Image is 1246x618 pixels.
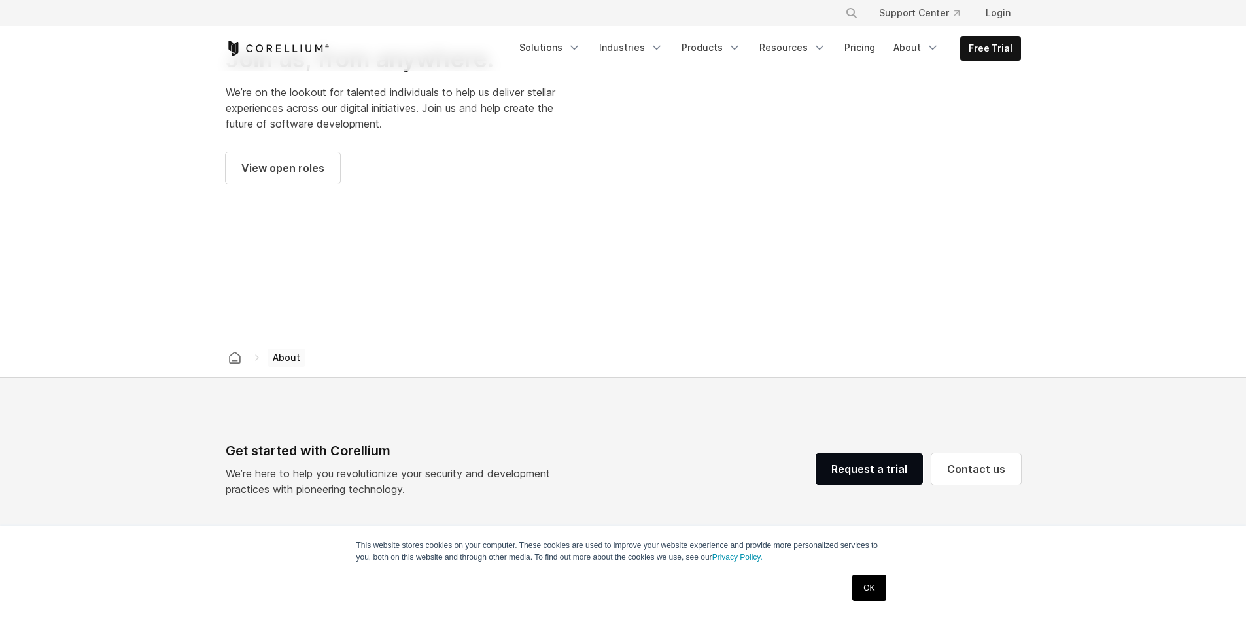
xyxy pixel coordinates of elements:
[886,36,947,60] a: About
[869,1,970,25] a: Support Center
[511,36,589,60] a: Solutions
[931,453,1021,485] a: Contact us
[591,36,671,60] a: Industries
[226,466,561,497] p: We’re here to help you revolutionize your security and development practices with pioneering tech...
[816,453,923,485] a: Request a trial
[674,36,749,60] a: Products
[829,1,1021,25] div: Navigation Menu
[840,1,863,25] button: Search
[268,349,305,367] span: About
[226,441,561,460] div: Get started with Corellium
[356,540,890,563] p: This website stores cookies on your computer. These cookies are used to improve your website expe...
[226,84,561,131] p: We’re on the lookout for talented individuals to help us deliver stellar experiences across our d...
[837,36,883,60] a: Pricing
[752,36,834,60] a: Resources
[223,349,247,367] a: Corellium home
[961,37,1020,60] a: Free Trial
[511,36,1021,61] div: Navigation Menu
[241,160,324,176] span: View open roles
[852,575,886,601] a: OK
[712,553,763,562] a: Privacy Policy.
[226,152,340,184] a: View open roles
[975,1,1021,25] a: Login
[226,41,330,56] a: Corellium Home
